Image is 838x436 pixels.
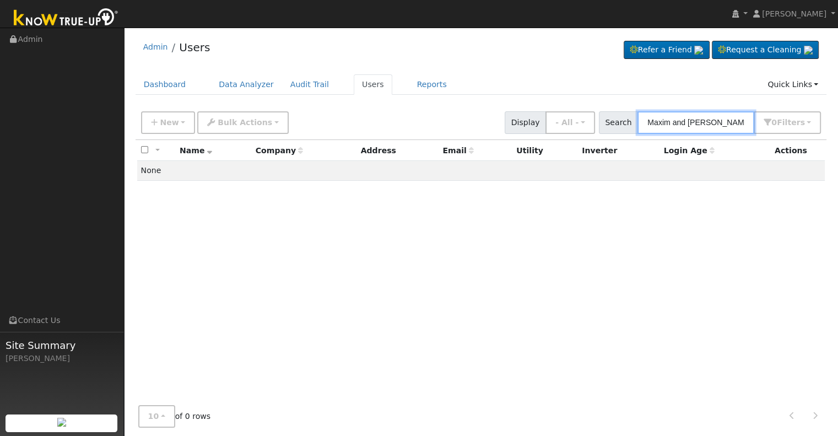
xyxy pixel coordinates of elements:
span: Company name [256,146,303,155]
span: Display [505,111,546,134]
span: Bulk Actions [218,118,272,127]
div: [PERSON_NAME] [6,353,118,364]
a: Refer a Friend [624,41,710,60]
a: Users [179,41,210,54]
td: None [137,161,825,181]
span: s [800,118,804,127]
img: Know True-Up [8,6,124,31]
span: Days since last login [664,146,715,155]
span: of 0 rows [138,405,211,428]
img: retrieve [57,418,66,427]
a: Admin [143,42,168,51]
input: Search [637,111,754,134]
button: - All - [545,111,595,134]
button: Bulk Actions [197,111,288,134]
div: Address [361,145,435,157]
button: 10 [138,405,175,428]
a: Request a Cleaning [712,41,819,60]
img: retrieve [694,46,703,55]
button: New [141,111,196,134]
a: Users [354,74,392,95]
a: Audit Trail [282,74,337,95]
span: [PERSON_NAME] [762,9,826,18]
a: Dashboard [136,74,194,95]
span: New [160,118,179,127]
div: Inverter [582,145,656,157]
span: Name [180,146,212,155]
div: Utility [516,145,574,157]
span: Filter [777,118,805,127]
span: Site Summary [6,338,118,353]
img: retrieve [804,46,813,55]
span: 10 [148,412,159,421]
span: Search [599,111,638,134]
a: Data Analyzer [210,74,282,95]
button: 0Filters [754,111,821,134]
div: Actions [775,145,821,157]
a: Quick Links [759,74,826,95]
span: Email [442,146,473,155]
a: Reports [409,74,455,95]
